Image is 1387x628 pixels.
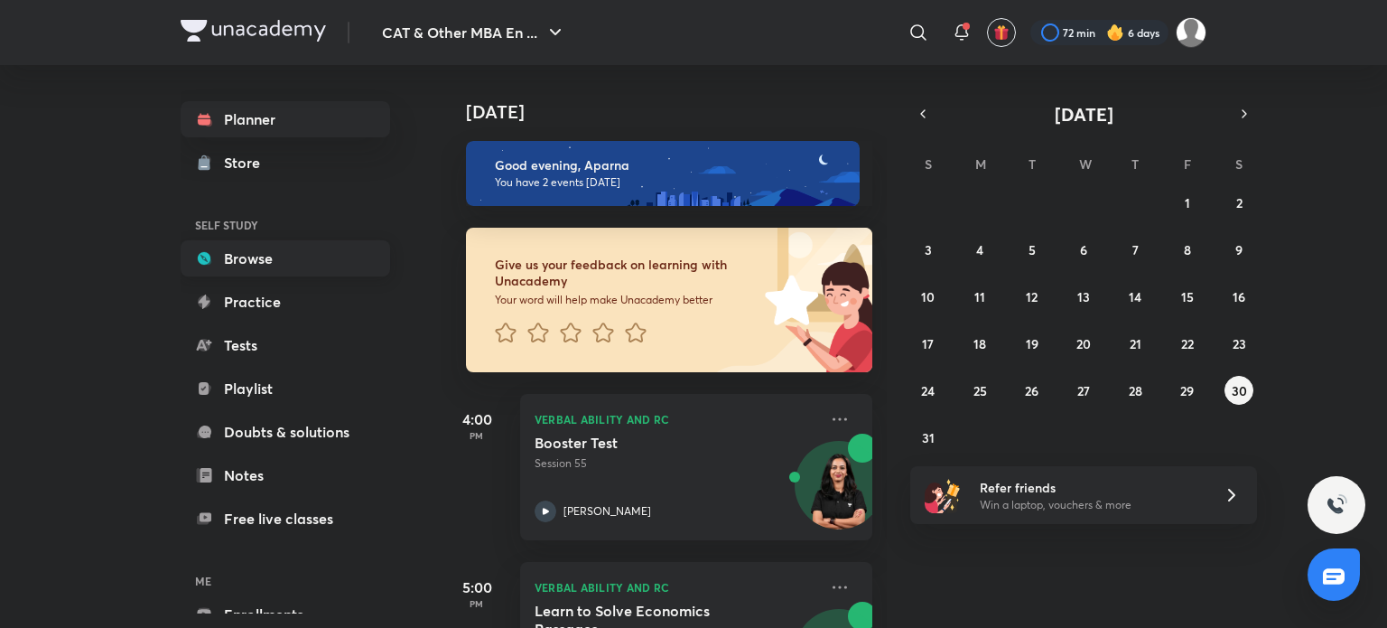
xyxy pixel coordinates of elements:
abbr: August 10, 2025 [921,288,935,305]
p: [PERSON_NAME] [563,503,651,520]
abbr: August 6, 2025 [1080,241,1087,258]
button: August 25, 2025 [965,376,994,405]
span: [DATE] [1055,102,1113,127]
button: August 31, 2025 [914,423,943,452]
button: August 3, 2025 [914,235,943,264]
p: PM [441,598,513,609]
abbr: August 4, 2025 [976,241,983,258]
img: feedback_image [703,228,872,372]
h6: Good evening, Aparna [495,157,843,173]
button: August 13, 2025 [1069,282,1098,311]
abbr: August 19, 2025 [1026,335,1038,352]
abbr: August 8, 2025 [1184,241,1191,258]
button: August 26, 2025 [1018,376,1047,405]
button: August 16, 2025 [1224,282,1253,311]
button: August 4, 2025 [965,235,994,264]
p: PM [441,430,513,441]
abbr: Thursday [1131,155,1139,173]
abbr: August 1, 2025 [1185,194,1190,211]
button: avatar [987,18,1016,47]
img: Company Logo [181,20,326,42]
abbr: August 2, 2025 [1236,194,1243,211]
abbr: August 25, 2025 [973,382,987,399]
abbr: August 18, 2025 [973,335,986,352]
abbr: Wednesday [1079,155,1092,173]
button: August 28, 2025 [1121,376,1150,405]
a: Browse [181,240,390,277]
button: August 18, 2025 [965,329,994,358]
button: August 21, 2025 [1121,329,1150,358]
button: August 27, 2025 [1069,376,1098,405]
abbr: August 26, 2025 [1025,382,1038,399]
div: Store [224,152,271,173]
abbr: August 24, 2025 [921,382,935,399]
button: August 22, 2025 [1173,329,1202,358]
abbr: August 14, 2025 [1129,288,1141,305]
button: August 11, 2025 [965,282,994,311]
a: Doubts & solutions [181,414,390,450]
button: CAT & Other MBA En ... [371,14,577,51]
button: August 8, 2025 [1173,235,1202,264]
abbr: August 23, 2025 [1233,335,1246,352]
abbr: August 30, 2025 [1232,382,1247,399]
button: August 9, 2025 [1224,235,1253,264]
img: avatar [993,24,1010,41]
abbr: Sunday [925,155,932,173]
img: Avatar [796,451,882,538]
a: Company Logo [181,20,326,46]
abbr: Monday [975,155,986,173]
abbr: August 22, 2025 [1181,335,1194,352]
h6: SELF STUDY [181,210,390,240]
abbr: August 13, 2025 [1077,288,1090,305]
p: You have 2 events [DATE] [495,175,843,190]
button: August 19, 2025 [1018,329,1047,358]
abbr: August 21, 2025 [1130,335,1141,352]
h5: 4:00 [441,408,513,430]
a: Store [181,145,390,181]
p: Verbal Ability and RC [535,576,818,598]
img: ttu [1326,494,1347,516]
abbr: August 17, 2025 [922,335,934,352]
img: referral [925,477,961,513]
button: August 1, 2025 [1173,188,1202,217]
button: August 2, 2025 [1224,188,1253,217]
a: Playlist [181,370,390,407]
p: Session 55 [535,455,818,472]
button: August 17, 2025 [914,329,943,358]
button: August 12, 2025 [1018,282,1047,311]
button: August 5, 2025 [1018,235,1047,264]
abbr: August 28, 2025 [1129,382,1142,399]
abbr: August 7, 2025 [1132,241,1139,258]
abbr: Saturday [1235,155,1243,173]
p: Win a laptop, vouchers & more [980,497,1202,513]
img: Aparna Dubey [1176,17,1206,48]
a: Tests [181,327,390,363]
h6: Refer friends [980,478,1202,497]
abbr: Friday [1184,155,1191,173]
p: Your word will help make Unacademy better [495,293,759,307]
button: August 30, 2025 [1224,376,1253,405]
button: August 7, 2025 [1121,235,1150,264]
abbr: Tuesday [1029,155,1036,173]
button: August 29, 2025 [1173,376,1202,405]
abbr: August 27, 2025 [1077,382,1090,399]
button: August 10, 2025 [914,282,943,311]
abbr: August 3, 2025 [925,241,932,258]
abbr: August 20, 2025 [1076,335,1091,352]
abbr: August 29, 2025 [1180,382,1194,399]
abbr: August 12, 2025 [1026,288,1038,305]
button: [DATE] [936,101,1232,127]
a: Notes [181,457,390,493]
h5: 5:00 [441,576,513,598]
img: streak [1106,23,1124,42]
button: August 23, 2025 [1224,329,1253,358]
p: Verbal Ability and RC [535,408,818,430]
h4: [DATE] [466,101,890,123]
button: August 14, 2025 [1121,282,1150,311]
abbr: August 31, 2025 [922,429,935,446]
button: August 24, 2025 [914,376,943,405]
abbr: August 15, 2025 [1181,288,1194,305]
abbr: August 11, 2025 [974,288,985,305]
a: Planner [181,101,390,137]
button: August 20, 2025 [1069,329,1098,358]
